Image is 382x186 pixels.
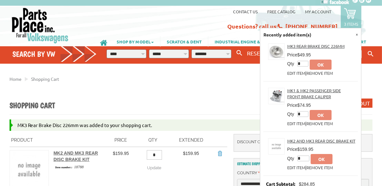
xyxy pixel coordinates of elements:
a: MK3 Rear Brake Disc 226mm [268,43,285,60]
span: $159.95 [113,151,129,156]
th: Qty [136,134,170,147]
span: Price [114,138,127,143]
button: Keyword Search [366,49,375,59]
a: Edit item [287,121,305,126]
p: Recently added item(s) [263,31,358,38]
a: MK3 Rear Brake Disc 226mm [287,43,345,49]
button: RESET [245,48,266,58]
a: Shopping Cart [31,76,59,82]
th: Price [287,102,297,109]
img: Parts Place Inc! [11,7,69,44]
img: MK2 and MK3 Rear Disc Brake Kit [269,138,284,154]
a: Edit item [287,165,305,170]
a: My Account [305,9,331,14]
span: $74.95 [297,103,311,108]
span: $159.95 [297,147,314,152]
span: Update [147,165,162,170]
th: Price [287,52,297,58]
th: Qty [287,58,297,70]
a: Contact us [233,9,258,14]
h1: Shopping Cart [10,101,55,111]
a: Remove Item [217,150,223,157]
div: 18788 [54,164,104,170]
a: Home [10,76,22,82]
span: RESET [247,50,263,56]
span: $49.95 [297,52,311,57]
a: Remove Item [307,70,333,76]
h2: Estimate Shipping and Tax [237,162,369,166]
th: Price [287,146,297,153]
a: 3 items [341,6,361,30]
a: SHOP BY MODEL [110,36,160,47]
a: Remove Item [307,165,333,170]
span: MK3 Rear Brake Disc 226mm was added to your shopping cart. [17,122,152,128]
label: Country [237,170,260,176]
a: Free Catalog [267,9,295,14]
a: Edit item [287,70,305,76]
h4: Search by VW [12,49,97,59]
p: 3 items [344,21,358,27]
div: | [287,85,353,127]
th: Qty [287,109,297,120]
img: MK3 Rear Brake Disc 226mm [269,44,284,60]
span: Product [11,138,33,143]
a: INDUSTRIAL ENGINE & PARTS [208,36,280,47]
a: Remove Item [307,121,333,126]
a: MK2 and MK3 Rear Disc Brake Kit [54,151,98,162]
a: MK2 and MK3 Rear Disc Brake Kit [268,138,285,155]
span: Item number:: [54,165,74,170]
div: | [287,135,358,171]
button: Search By VW... [234,48,245,58]
a: SCRATCH & DENT [160,36,208,47]
a: MK2 and MK3 Rear Disc Brake Kit [287,138,355,144]
a: MK1 & MK2 Passenger Side Front Brake Caliper [287,88,341,99]
span: $159.95 [183,151,199,156]
label: Discount Codes [237,138,270,147]
th: Qty [287,153,297,164]
img: MK1 & MK2 Passenger Side Front Brake Caliper [269,88,284,104]
div: | [287,40,353,76]
a: MK1 & MK2 Passenger Side Front Brake Caliper [268,88,285,104]
th: Extended [170,134,212,147]
a: × [356,31,358,37]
